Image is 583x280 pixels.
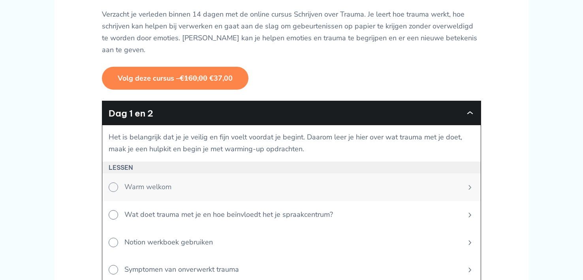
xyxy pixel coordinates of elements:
div: Het is belangrijk dat je je veilig en fijn voelt voordat je begint. Daarom leer je hier over wat ... [102,125,481,161]
span: Wat doet trauma met je en hoe beïnvloedt het je spraakcentrum? [118,201,459,229]
span: Notion werkboek gebruiken [118,229,459,256]
span: € [180,73,184,83]
a: Wat doet trauma met je en hoe beïnvloedt het je spraakcentrum? [102,201,481,229]
a: Warm welkom [102,173,481,201]
p: Verzacht je verleden binnen 14 dagen met de online cursus Schrijven over Trauma. Je leert hoe tra... [102,9,481,56]
h3: Lessen [102,162,481,173]
span: 160,00 [180,73,207,83]
span: Warm welkom [118,173,459,201]
a: Dag 1 en 2 [109,107,153,119]
button: Volg deze cursus – [102,67,248,90]
a: Notion werkboek gebruiken [102,229,481,256]
span: 37,00 [209,73,233,83]
span: € [209,73,214,83]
